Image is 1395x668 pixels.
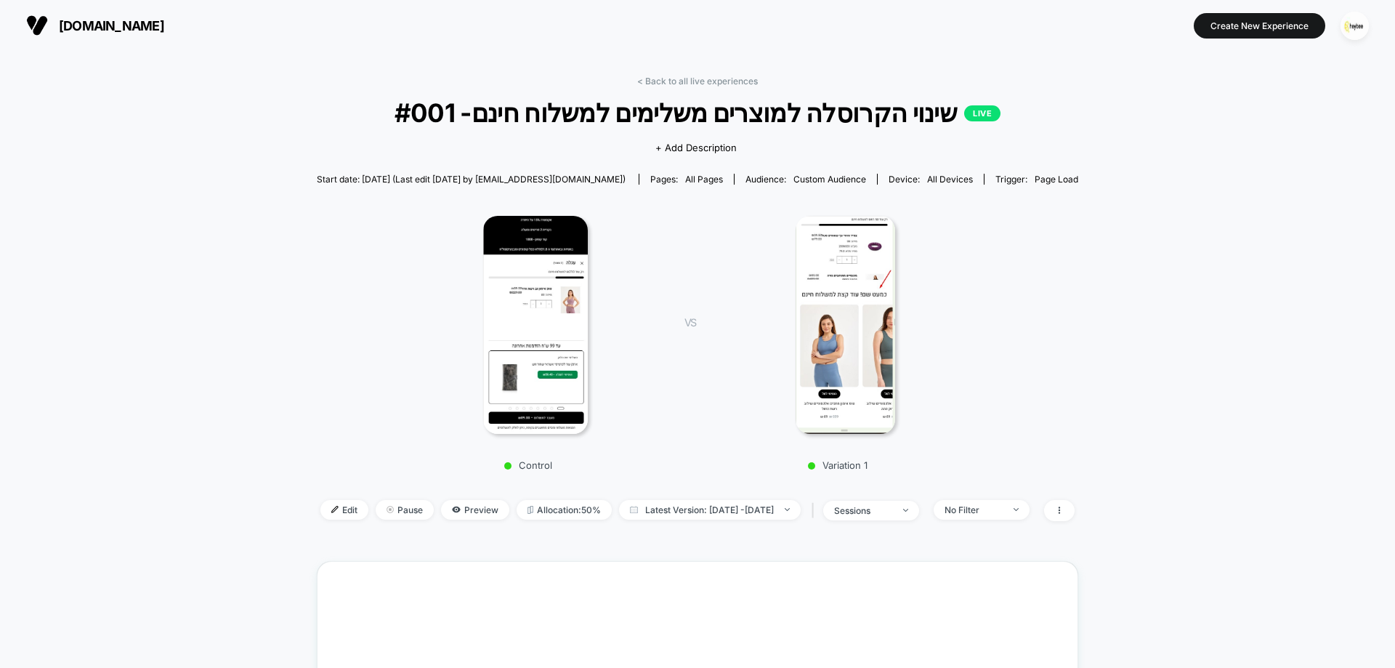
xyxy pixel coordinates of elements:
[1194,13,1325,39] button: Create New Experience
[320,500,368,520] span: Edit
[655,141,737,156] span: + Add Description
[630,506,638,513] img: calendar
[1014,508,1019,511] img: end
[796,216,895,434] img: Variation 1 main
[331,506,339,513] img: edit
[1035,174,1078,185] span: Page Load
[22,14,169,37] button: [DOMAIN_NAME]
[785,508,790,511] img: end
[995,174,1078,185] div: Trigger:
[355,97,1040,128] span: #001 -שינוי הקרוסלה למוצרים משלימים למשלוח חינם
[517,500,612,520] span: Allocation: 50%
[684,316,696,329] span: VS
[650,174,723,185] div: Pages:
[745,174,866,185] div: Audience:
[877,174,984,185] span: Device:
[793,174,866,185] span: Custom Audience
[808,500,823,521] span: |
[1341,12,1369,40] img: ppic
[927,174,973,185] span: all devices
[527,506,533,514] img: rebalance
[903,509,908,512] img: end
[59,18,164,33] span: [DOMAIN_NAME]
[401,459,655,471] p: Control
[317,174,626,185] span: Start date: [DATE] (Last edit [DATE] by [EMAIL_ADDRESS][DOMAIN_NAME])
[483,216,588,434] img: Control main
[685,174,723,185] span: all pages
[441,500,509,520] span: Preview
[376,500,434,520] span: Pause
[637,76,758,86] a: < Back to all live experiences
[711,459,965,471] p: Variation 1
[834,505,892,516] div: sessions
[945,504,1003,515] div: No Filter
[619,500,801,520] span: Latest Version: [DATE] - [DATE]
[26,15,48,36] img: Visually logo
[964,105,1000,121] p: LIVE
[387,506,394,513] img: end
[1336,11,1373,41] button: ppic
